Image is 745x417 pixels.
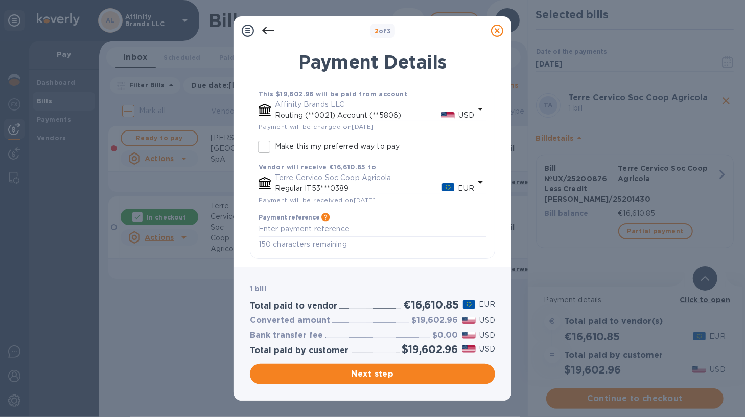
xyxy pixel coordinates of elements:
[250,331,323,340] h3: Bank transfer fee
[259,123,374,130] span: Payment will be charged on [DATE]
[259,90,407,98] b: This $19,602.96 will be paid from account
[479,299,495,310] p: EUR
[250,56,495,258] div: default-method
[441,112,455,119] img: USD
[275,172,474,183] p: Terre Cervico Soc Coop Agricola
[250,284,266,293] b: 1 bill
[462,332,476,339] img: USD
[250,51,495,73] h1: Payment Details
[402,343,458,356] h2: $19,602.96
[459,110,474,121] p: USD
[403,298,458,311] h2: €16,610.85
[375,27,379,35] span: 2
[250,316,330,325] h3: Converted amount
[250,364,495,384] button: Next step
[250,301,337,311] h3: Total paid to vendor
[275,141,400,152] p: Make this my preferred way to pay
[480,315,495,326] p: USD
[480,330,495,341] p: USD
[462,317,476,324] img: USD
[458,183,474,194] p: EUR
[259,214,319,221] h3: Payment reference
[275,110,441,121] p: Routing (**0021) Account (**5806)
[411,316,458,325] h3: $19,602.96
[462,345,476,353] img: USD
[275,99,474,110] p: Affinity Brands LLC
[432,331,458,340] h3: $0.00
[259,238,486,250] p: 150 characters remaining
[259,196,376,204] span: Payment will be received on [DATE]
[250,346,348,356] h3: Total paid by customer
[258,368,487,380] span: Next step
[259,163,376,171] b: Vendor will receive €16,610.85 to
[275,183,442,194] p: Regular IT53***0389
[375,27,391,35] b: of 3
[480,344,495,355] p: USD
